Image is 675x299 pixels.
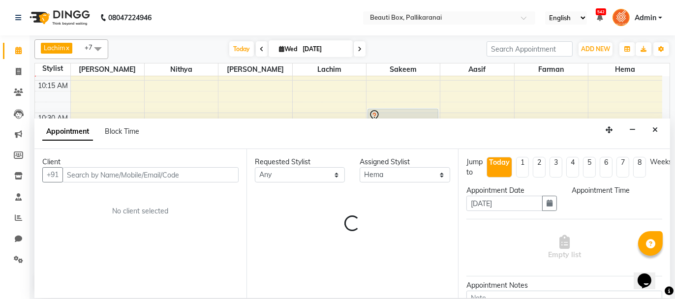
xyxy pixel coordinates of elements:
[42,167,63,182] button: +91
[579,42,613,56] button: ADD NEW
[229,41,254,57] span: Today
[613,9,630,26] img: Admin
[440,63,514,76] span: Aasif
[633,157,646,178] li: 8
[466,280,662,291] div: Appointment Notes
[65,44,69,52] a: x
[44,44,65,52] span: Lachim
[583,157,596,178] li: 5
[648,122,662,138] button: Close
[588,63,662,76] span: Hema
[360,157,450,167] div: Assigned Stylist
[293,63,366,76] span: Lachim
[71,63,144,76] span: [PERSON_NAME]
[550,157,562,178] li: 3
[218,63,292,76] span: [PERSON_NAME]
[42,157,239,167] div: Client
[489,157,510,168] div: Today
[105,127,139,136] span: Block Time
[66,206,215,216] div: No client selected
[596,8,606,15] span: 542
[466,185,557,196] div: Appointment Date
[85,43,100,51] span: +7
[42,123,93,141] span: Appointment
[515,63,588,76] span: Farman
[368,109,438,172] div: [PERSON_NAME], TK02, 10:30 AM-11:00 AM, Men's Dry Hair Cut
[487,41,573,57] input: Search Appointment
[36,81,70,91] div: 10:15 AM
[516,157,529,178] li: 1
[36,113,70,123] div: 10:30 AM
[145,63,218,76] span: Nithya
[597,13,603,22] a: 542
[35,63,70,74] div: Stylist
[616,157,629,178] li: 7
[255,157,345,167] div: Requested Stylist
[62,167,239,182] input: Search by Name/Mobile/Email/Code
[581,45,610,53] span: ADD NEW
[635,13,656,23] span: Admin
[300,42,349,57] input: 2025-09-03
[108,4,152,31] b: 08047224946
[25,4,92,31] img: logo
[466,157,483,178] div: Jump to
[548,235,581,260] span: Empty list
[650,157,672,167] div: Weeks
[533,157,546,178] li: 2
[466,196,543,211] input: yyyy-mm-dd
[634,260,665,289] iframe: chat widget
[600,157,613,178] li: 6
[367,63,440,76] span: Sakeem
[276,45,300,53] span: Wed
[566,157,579,178] li: 4
[572,185,662,196] div: Appointment Time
